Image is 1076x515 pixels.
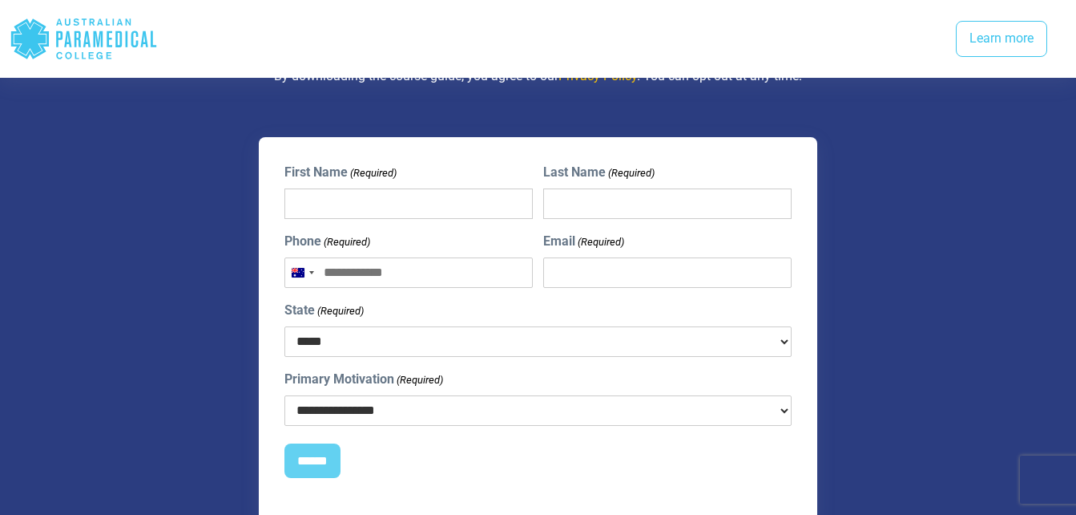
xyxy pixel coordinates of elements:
[576,234,624,250] span: (Required)
[558,68,637,83] a: Privacy Policy
[284,370,443,389] label: Primary Motivation
[284,232,370,251] label: Phone
[284,163,397,182] label: First Name
[956,21,1047,58] a: Learn more
[543,232,624,251] label: Email
[395,372,443,388] span: (Required)
[284,301,364,320] label: State
[10,13,158,65] div: Australian Paramedical College
[285,258,319,287] button: Selected country
[543,163,655,182] label: Last Name
[607,165,655,181] span: (Required)
[322,234,370,250] span: (Required)
[316,303,364,319] span: (Required)
[349,165,397,181] span: (Required)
